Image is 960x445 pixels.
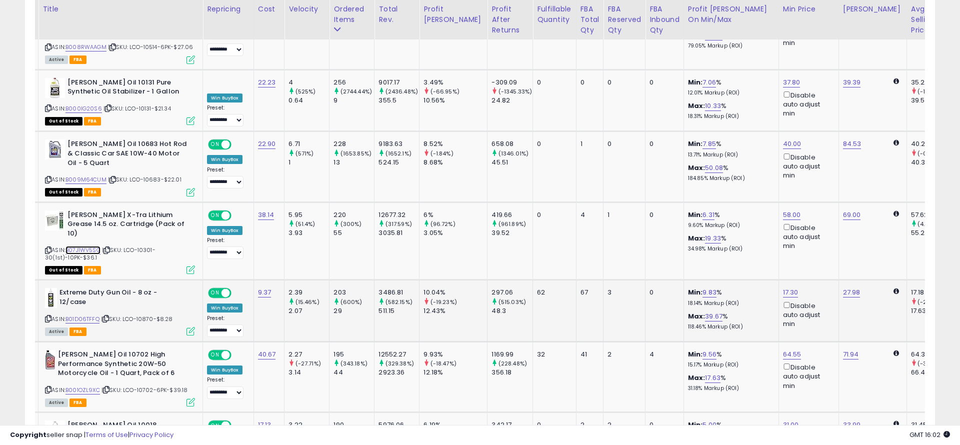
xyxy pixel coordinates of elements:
small: (-27.71%) [295,359,321,367]
img: 41yiWaF8YQL._SL40_.jpg [45,139,65,159]
small: (525%) [295,87,316,95]
span: | SKU: LCO-10702-6PK-$39.18 [101,386,188,394]
div: 66.44 [911,368,951,377]
div: 39.52 [491,228,532,237]
div: 5.95 [288,210,329,219]
div: 511.15 [378,306,419,315]
div: 9 [333,96,374,105]
div: 3.49% [423,78,487,87]
a: 84.53 [843,139,861,149]
span: ON [209,351,221,359]
p: 12.01% Markup (ROI) [688,89,771,96]
div: 0 [537,210,568,219]
span: | SKU: LCO-10870-$8.28 [101,315,173,323]
b: Min: [688,77,703,87]
div: 55 [333,228,374,237]
div: 0 [537,78,568,87]
div: 1 [607,210,637,219]
div: 12552.27 [378,350,419,359]
div: 0 [607,78,637,87]
b: Min: [688,210,703,219]
div: 44 [333,368,374,377]
div: 1 [288,158,329,167]
div: 13 [333,158,374,167]
div: 3486.81 [378,288,419,297]
div: 3.05% [423,228,487,237]
a: B000IG20S6 [65,104,102,113]
small: (-18.47%) [430,359,456,367]
div: Preset: [207,34,246,56]
span: ON [209,211,221,219]
div: 45.51 [491,158,532,167]
div: 0.64 [288,96,329,105]
a: 40.00 [783,139,801,149]
div: Profit [PERSON_NAME] [423,4,483,25]
div: 10.04% [423,288,487,297]
div: 10.56% [423,96,487,105]
div: 4 [649,350,676,359]
div: 419.66 [491,210,532,219]
div: 57.62 [911,210,951,219]
small: (2744.44%) [340,87,372,95]
small: (582.15%) [385,298,412,306]
div: Preset: [207,104,246,127]
p: 118.46% Markup (ROI) [688,323,771,330]
a: 17.63 [705,373,720,383]
div: % [688,31,771,49]
p: 18.14% Markup (ROI) [688,300,771,307]
div: 9.93% [423,350,487,359]
div: ASIN: [45,210,195,273]
b: Min: [688,139,703,148]
div: Disable auto adjust min [783,300,831,329]
div: FBA inbound Qty [649,4,679,35]
small: (-66.95%) [430,87,459,95]
div: ASIN: [45,350,195,405]
div: Win BuyBox [207,365,242,374]
b: [PERSON_NAME] Oil 10131 Pure Synthetic Oil Stabilizer - 1 Gallon [67,78,189,99]
div: seller snap | | [10,430,173,440]
small: (571%) [295,149,314,157]
div: ASIN: [45,7,195,62]
a: 39.67 [705,311,722,321]
div: 2.39 [288,288,329,297]
span: | SKU: LCO-10131-$21.34 [103,104,171,112]
div: 356.18 [491,368,532,377]
div: Disable auto adjust min [783,222,831,251]
div: 0 [649,139,676,148]
p: 31.18% Markup (ROI) [688,385,771,392]
div: % [688,163,771,182]
div: 64.37 [911,350,951,359]
b: Min: [688,349,703,359]
span: | SKU: LCO-10301-30(1st)-10PK-$36.1 [45,246,155,261]
b: Max: [688,311,705,321]
small: (-10.84%) [917,87,944,95]
div: % [688,373,771,392]
b: Extreme Duty Gun Oil - 8 oz - 12/case [59,288,181,309]
b: Min: [688,287,703,297]
div: Win BuyBox [207,226,242,235]
p: 9.60% Markup (ROI) [688,222,771,229]
div: 0 [580,78,596,87]
p: 34.98% Markup (ROI) [688,245,771,252]
a: 17.30 [783,287,798,297]
div: Preset: [207,376,246,399]
div: 228 [333,139,374,148]
div: Win BuyBox [207,93,242,102]
div: 658.08 [491,139,532,148]
div: 35.22 [911,78,951,87]
div: % [688,234,771,252]
div: Fulfillable Quantity [537,4,571,25]
a: 7.06 [702,77,716,87]
div: 12677.32 [378,210,419,219]
div: 6% [423,210,487,219]
a: B008RWAAGM [65,43,106,51]
div: 2.07 [288,306,329,315]
div: [PERSON_NAME] [843,4,902,14]
span: FBA [84,117,101,125]
div: 1169.99 [491,350,532,359]
div: % [688,139,771,158]
span: OFF [230,351,246,359]
b: Max: [688,373,705,382]
div: 67 [580,288,596,297]
span: OFF [230,140,246,149]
